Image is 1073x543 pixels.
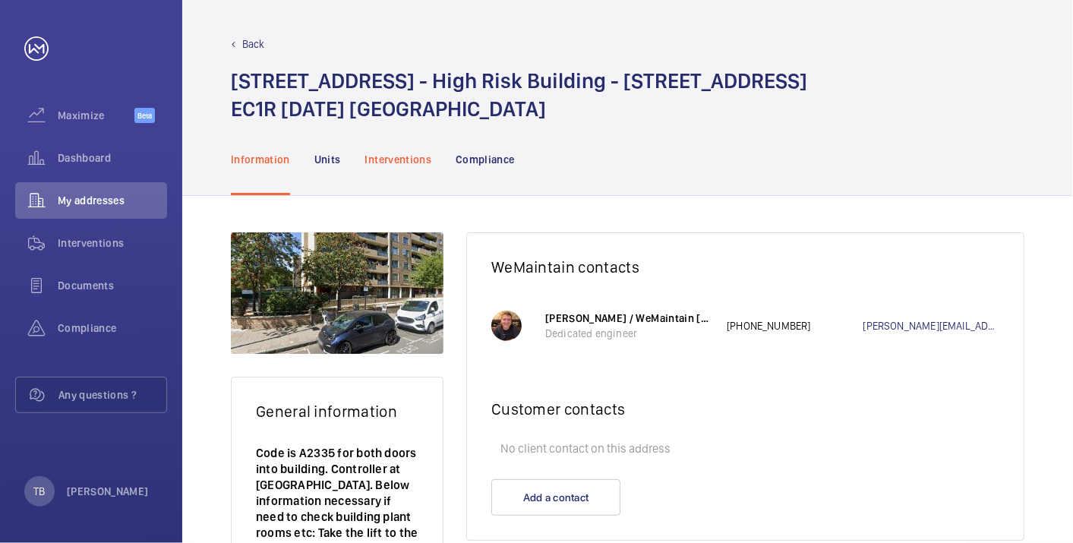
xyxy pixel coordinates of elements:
span: Documents [58,278,167,293]
p: Units [314,152,341,167]
p: Back [242,36,265,52]
span: Compliance [58,320,167,336]
p: No client contact on this address [491,434,999,464]
p: Information [231,152,290,167]
p: [PHONE_NUMBER] [727,318,863,333]
h2: General information [256,402,418,421]
span: Maximize [58,108,134,123]
span: My addresses [58,193,167,208]
p: [PERSON_NAME] [67,484,149,499]
h2: Customer contacts [491,399,999,418]
p: Interventions [365,152,432,167]
p: Compliance [456,152,515,167]
p: TB [33,484,45,499]
span: Beta [134,108,155,123]
span: Dashboard [58,150,167,166]
a: [PERSON_NAME][EMAIL_ADDRESS][DOMAIN_NAME] [863,318,999,333]
p: Dedicated engineer [545,326,712,341]
p: [PERSON_NAME] / WeMaintain [GEOGRAPHIC_DATA] [545,311,712,326]
button: Add a contact [491,479,620,516]
h1: [STREET_ADDRESS] - High Risk Building - [STREET_ADDRESS] EC1R [DATE] [GEOGRAPHIC_DATA] [231,67,807,123]
h2: WeMaintain contacts [491,257,999,276]
span: Any questions ? [58,387,166,403]
span: Interventions [58,235,167,251]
